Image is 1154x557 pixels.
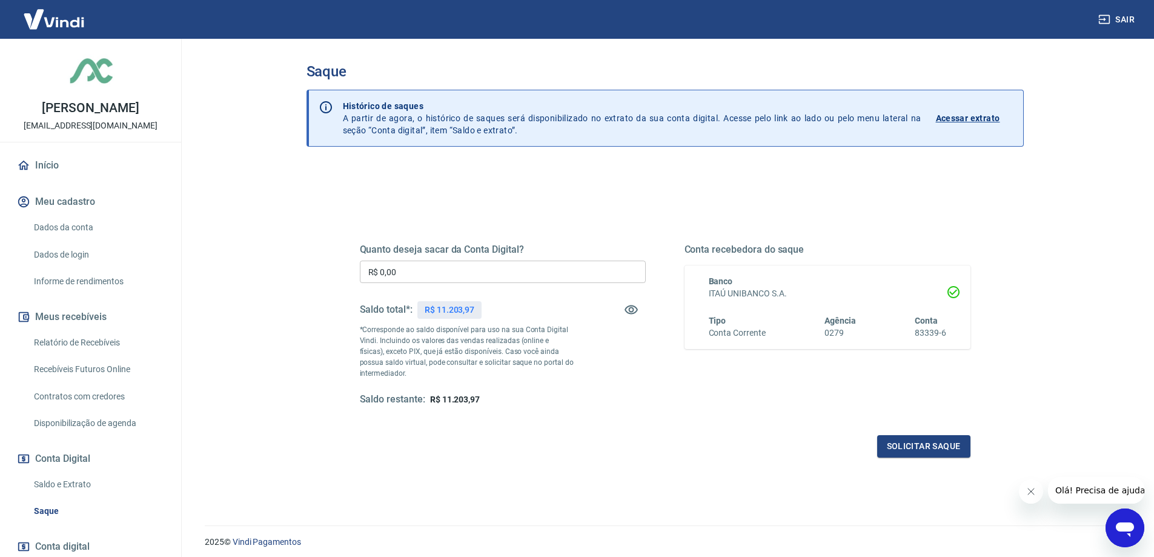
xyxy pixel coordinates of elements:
a: Saque [29,499,167,524]
h5: Saldo total*: [360,304,413,316]
button: Sair [1096,8,1139,31]
span: Conta [915,316,938,325]
h5: Quanto deseja sacar da Conta Digital? [360,244,646,256]
span: Tipo [709,316,726,325]
p: *Corresponde ao saldo disponível para uso na sua Conta Digital Vindi. Incluindo os valores das ve... [360,324,574,379]
span: Banco [709,276,733,286]
a: Disponibilização de agenda [29,411,167,436]
p: Histórico de saques [343,100,921,112]
a: Saldo e Extrato [29,472,167,497]
a: Relatório de Recebíveis [29,330,167,355]
button: Meu cadastro [15,188,167,215]
p: 2025 © [205,536,1125,549]
span: Agência [824,316,856,325]
a: Dados de login [29,242,167,267]
img: Vindi [15,1,93,38]
a: Informe de rendimentos [29,269,167,294]
h3: Saque [307,63,1024,80]
a: Início [15,152,167,179]
iframe: Botão para abrir a janela de mensagens [1106,509,1144,547]
p: Acessar extrato [936,112,1000,124]
h6: 83339-6 [915,327,946,339]
button: Solicitar saque [877,435,970,458]
a: Contratos com credores [29,384,167,409]
span: Olá! Precisa de ajuda? [7,8,102,18]
h5: Saldo restante: [360,393,425,406]
button: Conta Digital [15,445,167,472]
button: Meus recebíveis [15,304,167,330]
a: Vindi Pagamentos [233,537,301,547]
p: A partir de agora, o histórico de saques será disponibilizado no extrato da sua conta digital. Ac... [343,100,921,136]
span: Conta digital [35,538,90,555]
a: Acessar extrato [936,100,1013,136]
h6: ITAÚ UNIBANCO S.A. [709,287,946,300]
h6: Conta Corrente [709,327,766,339]
iframe: Fechar mensagem [1019,479,1043,504]
img: ade03b2a-cc71-4440-9322-e333dd00bdcb.jpeg [67,48,115,97]
h5: Conta recebedora do saque [685,244,970,256]
a: Recebíveis Futuros Online [29,357,167,382]
p: R$ 11.203,97 [425,304,474,316]
p: [EMAIL_ADDRESS][DOMAIN_NAME] [24,119,158,132]
h6: 0279 [824,327,856,339]
span: R$ 11.203,97 [430,395,480,404]
p: [PERSON_NAME] [42,102,139,115]
a: Dados da conta [29,215,167,240]
iframe: Mensagem da empresa [1048,477,1144,504]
